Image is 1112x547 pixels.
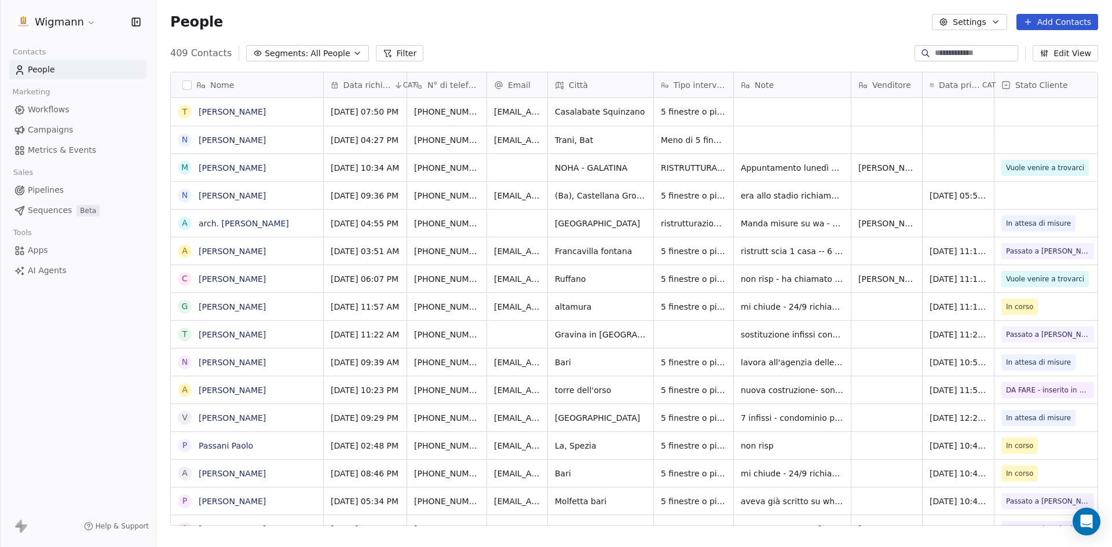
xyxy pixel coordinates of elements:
[182,523,188,535] div: A
[414,106,480,118] span: [PHONE_NUMBER]
[9,60,147,79] a: People
[923,72,994,97] div: Data primo contattoCAT
[199,274,266,284] a: [PERSON_NAME]
[28,204,72,216] span: Sequences
[741,301,844,313] span: mi chiude - 24/9 richiamo sempre spento
[310,47,350,60] span: All People
[555,134,646,146] span: Trani, Bat
[661,245,726,257] span: 5 finestre o più di 5
[494,440,540,451] span: [EMAIL_ADDRESS][DOMAIN_NAME]
[930,301,987,313] span: [DATE] 11:11 AM
[28,64,55,76] span: People
[741,468,844,479] span: mi chiude - 24/9 richiamo non risp
[930,357,987,368] span: [DATE] 10:53 AM
[414,134,480,146] span: [PHONE_NUMBER]
[199,469,266,478] a: [PERSON_NAME]
[674,79,726,91] span: Tipo intervento
[182,356,188,368] div: N
[9,100,147,119] a: Workflows
[661,218,726,229] span: ristrutturazione. Preventivo in pvc e alternativa alluminio.
[199,107,266,116] a: [PERSON_NAME]
[741,162,844,174] span: Appuntamento lunedì 29 ore 17
[741,273,844,285] span: non risp - ha chiamato e vuole venire a trovarci
[930,495,987,507] span: [DATE] 10:40 AM
[1073,508,1100,535] div: Open Intercom Messenger
[182,328,188,340] div: T
[741,245,844,257] span: ristrutt scia 1 casa -- 6 infissi + avvolg blinkroll avorio + cassonetto + zanz -- casa indipende...
[1006,218,1071,229] span: In attesa di misure
[741,412,844,424] span: 7 infissi - condominio pt - FORN + POSA -- ora legno -- pvc bianco -- prima richiesta, non mi dic...
[930,468,987,479] span: [DATE] 10:48 AM
[199,441,253,450] a: Passani Paolo
[661,134,726,146] span: Meno di 5 finestre
[494,412,540,424] span: [EMAIL_ADDRESS][DOMAIN_NAME]
[1033,45,1098,61] button: Edit View
[181,161,188,174] div: M
[414,301,480,313] span: [PHONE_NUMBER]
[982,80,996,90] span: CAT
[210,79,234,91] span: Nome
[199,191,266,200] a: [PERSON_NAME]
[265,47,308,60] span: Segments:
[872,79,911,91] span: Venditore
[494,190,540,201] span: [EMAIL_ADDRESS][DOMAIN_NAME]
[9,201,147,220] a: SequencesBeta
[1015,79,1068,91] span: Stato Cliente
[741,523,844,535] span: PASSA PAROLA DA [PERSON_NAME] - MIA CLIENTE- appuntamento [DATE] 20.09 - non ha fretta- a novembr...
[548,72,653,97] div: Città
[182,106,188,118] div: T
[930,329,987,340] span: [DATE] 11:24 AM
[182,245,188,257] div: A
[28,124,73,136] span: Campaigns
[494,245,540,257] span: [EMAIL_ADDRESS][DOMAIN_NAME]
[661,190,726,201] span: 5 finestre o più di 5
[199,163,266,172] a: [PERSON_NAME]
[555,218,646,229] span: [GEOGRAPHIC_DATA]
[494,301,540,313] span: [EMAIL_ADDRESS][DOMAIN_NAME]
[1006,357,1071,368] span: In attesa di misure
[16,15,30,29] img: 1630668995401.jpeg
[494,384,540,396] span: [EMAIL_ADDRESS][DOMAIN_NAME]
[199,358,266,367] a: [PERSON_NAME]
[741,190,844,201] span: era allo stadio richiamare
[1006,162,1084,174] span: Vuole venire a trovarci
[414,245,480,257] span: [PHONE_NUMBER]
[8,83,55,101] span: Marketing
[858,162,915,174] span: [PERSON_NAME]
[199,302,266,311] a: [PERSON_NAME]
[555,301,646,313] span: altamura
[199,497,266,506] a: [PERSON_NAME]
[427,79,480,91] span: N° di telefono
[555,190,646,201] span: (Ba), Castellana Grotte
[84,522,149,531] a: Help & Support
[661,357,726,368] span: 5 finestre o più di 5
[1006,495,1089,507] span: Passato a [PERSON_NAME]
[9,181,147,200] a: Pipelines
[414,523,480,535] span: [PHONE_NUMBER]
[555,273,646,285] span: Ruffano
[555,523,646,535] span: MATINO
[661,273,726,285] span: 5 finestre o più di 5
[199,135,266,145] a: [PERSON_NAME]
[199,413,266,423] a: [PERSON_NAME]
[182,300,188,313] div: G
[170,46,232,60] span: 409 Contacts
[343,79,392,91] span: Data richiesta
[1006,329,1089,340] span: Passato a [PERSON_NAME]
[28,144,96,156] span: Metrics & Events
[1006,440,1033,451] span: In corso
[414,218,480,229] span: [PHONE_NUMBER]
[414,190,480,201] span: [PHONE_NUMBER]
[555,106,646,118] span: Casalabate Squinzano
[331,440,400,451] span: [DATE] 02:48 PM
[28,104,69,116] span: Workflows
[932,14,1007,30] button: Settings
[661,468,726,479] span: 5 finestre o più di 5
[555,495,646,507] span: Molfetta bari
[182,217,188,229] div: a
[494,357,540,368] span: [EMAIL_ADDRESS][DOMAIN_NAME]
[199,386,266,395] a: [PERSON_NAME]
[755,79,774,91] span: Note
[1006,523,1089,535] span: DA FARE - inserito in cartella
[199,219,289,228] a: arch. [PERSON_NAME]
